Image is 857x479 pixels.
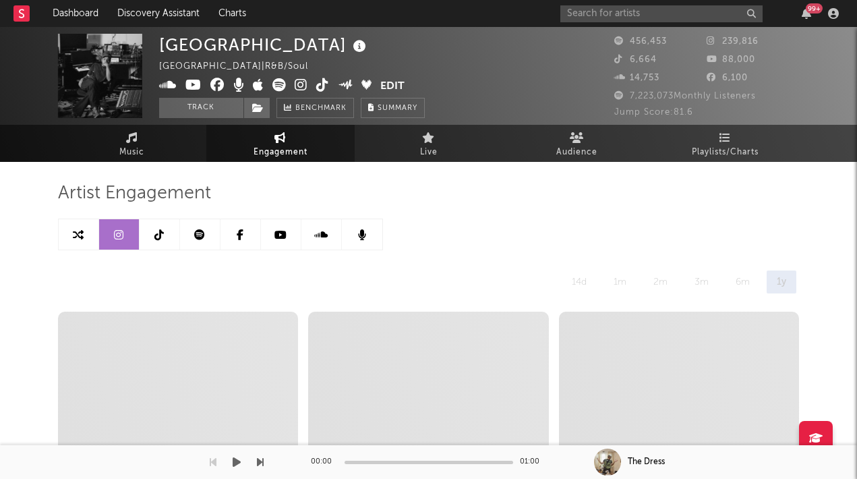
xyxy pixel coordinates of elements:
button: Track [159,98,243,118]
span: 6,664 [614,55,657,64]
div: [GEOGRAPHIC_DATA] | R&B/Soul [159,59,324,75]
div: [GEOGRAPHIC_DATA] [159,34,370,56]
div: 00:00 [311,454,338,470]
a: Playlists/Charts [651,125,800,162]
span: 239,816 [707,37,759,46]
div: 99 + [806,3,823,13]
div: 2m [643,271,678,293]
span: 456,453 [614,37,667,46]
a: Live [355,125,503,162]
a: Engagement [206,125,355,162]
a: Benchmark [276,98,354,118]
span: 6,100 [707,74,748,82]
span: Playlists/Charts [692,144,759,161]
button: Edit [380,78,405,95]
div: 1y [767,271,796,293]
span: Jump Score: 81.6 [614,108,693,117]
button: Summary [361,98,425,118]
div: The Dress [628,456,665,468]
a: Audience [503,125,651,162]
span: Engagement [254,144,307,161]
a: Music [58,125,206,162]
span: Summary [378,105,417,112]
div: 3m [684,271,719,293]
span: Music [119,144,144,161]
span: Live [420,144,438,161]
button: 99+ [802,8,811,19]
div: 01:00 [520,454,547,470]
span: Artist Engagement [58,186,211,202]
span: 7,223,073 Monthly Listeners [614,92,756,101]
input: Search for artists [560,5,763,22]
span: 14,753 [614,74,659,82]
span: Benchmark [295,101,347,117]
div: 14d [562,271,597,293]
span: 88,000 [707,55,755,64]
div: 1m [603,271,637,293]
span: Audience [556,144,597,161]
div: 6m [726,271,760,293]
